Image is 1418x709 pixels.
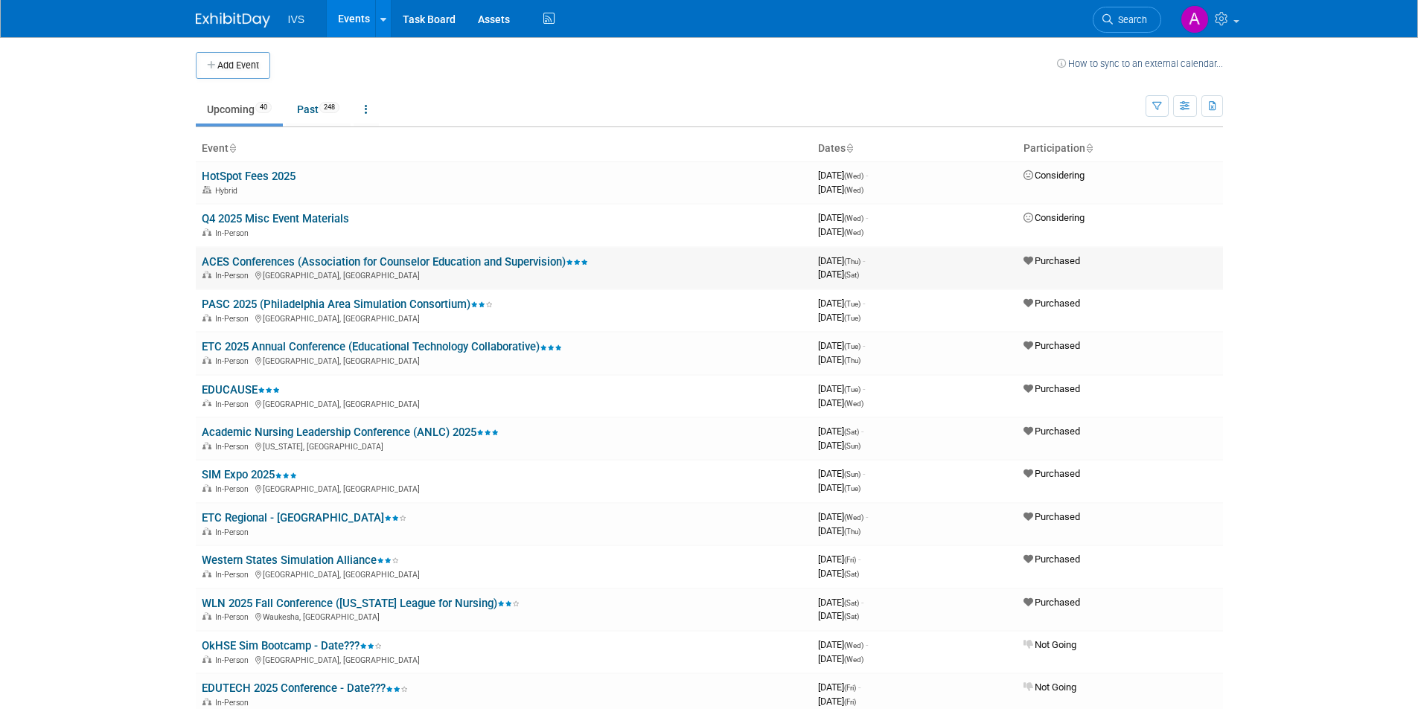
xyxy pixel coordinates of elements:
span: (Wed) [844,228,863,237]
span: In-Person [215,484,253,494]
a: Sort by Participation Type [1085,142,1093,154]
span: - [866,170,868,181]
div: [US_STATE], [GEOGRAPHIC_DATA] [202,440,806,452]
a: OkHSE Sim Bootcamp - Date??? [202,639,382,652]
a: SIM Expo 2025 [202,468,297,481]
span: - [863,340,865,351]
span: Purchased [1023,383,1080,394]
span: [DATE] [818,184,863,195]
div: [GEOGRAPHIC_DATA], [GEOGRAPHIC_DATA] [202,354,806,366]
a: Q4 2025 Misc Event Materials [202,212,349,225]
span: [DATE] [818,482,860,493]
span: In-Person [215,400,253,409]
span: In-Person [215,570,253,580]
a: WLN 2025 Fall Conference ([US_STATE] League for Nursing) [202,597,520,610]
span: (Wed) [844,655,863,664]
img: In-Person Event [202,228,211,236]
span: (Sat) [844,428,859,436]
span: (Tue) [844,385,860,394]
span: (Sun) [844,442,860,450]
span: - [858,681,860,693]
span: In-Person [215,228,253,238]
a: EDUCAUSE [202,383,280,397]
span: - [861,597,863,608]
span: Purchased [1023,426,1080,437]
th: Event [196,136,812,161]
span: (Wed) [844,214,863,222]
img: In-Person Event [202,698,211,705]
a: EDUTECH 2025 Conference - Date??? [202,681,408,695]
span: (Sat) [844,271,859,279]
span: [DATE] [818,525,860,536]
a: Western States Simulation Alliance [202,554,399,567]
img: In-Person Event [202,527,211,535]
span: Considering [1023,170,1085,181]
img: In-Person Event [202,484,211,492]
span: (Sat) [844,599,859,607]
span: Purchased [1023,511,1080,522]
span: [DATE] [818,468,865,479]
a: Sort by Start Date [846,142,853,154]
img: In-Person Event [202,570,211,577]
span: [DATE] [818,312,860,323]
span: (Tue) [844,314,860,322]
span: [DATE] [818,639,868,650]
span: - [863,255,865,266]
span: In-Person [215,527,253,537]
img: In-Person Event [202,400,211,407]
span: [DATE] [818,383,865,394]
div: [GEOGRAPHIC_DATA], [GEOGRAPHIC_DATA] [202,312,806,324]
th: Participation [1018,136,1223,161]
div: Waukesha, [GEOGRAPHIC_DATA] [202,610,806,622]
a: Past248 [286,95,351,123]
span: (Sun) [844,470,860,478]
span: (Thu) [844,257,860,266]
a: Upcoming40 [196,95,283,123]
span: (Tue) [844,484,860,493]
span: (Wed) [844,513,863,522]
span: Purchased [1023,468,1080,479]
span: Hybrid [215,186,242,196]
span: (Fri) [844,684,856,692]
span: [DATE] [818,554,860,565]
span: [DATE] [818,597,863,608]
img: ExhibitDay [196,13,270,28]
span: In-Person [215,612,253,622]
div: [GEOGRAPHIC_DATA], [GEOGRAPHIC_DATA] [202,568,806,580]
span: (Sat) [844,612,859,620]
span: [DATE] [818,397,863,408]
span: (Wed) [844,641,863,649]
img: In-Person Event [202,314,211,321]
span: (Thu) [844,527,860,536]
span: [DATE] [818,696,856,707]
span: In-Person [215,314,253,324]
a: How to sync to an external calendar... [1057,58,1223,69]
a: Academic Nursing Leadership Conference (ANLC) 2025 [202,426,499,439]
span: [DATE] [818,340,865,351]
div: [GEOGRAPHIC_DATA], [GEOGRAPHIC_DATA] [202,653,806,665]
button: Add Event [196,52,270,79]
a: Search [1093,7,1161,33]
span: [DATE] [818,212,868,223]
span: [DATE] [818,440,860,451]
span: In-Person [215,442,253,452]
span: Purchased [1023,597,1080,608]
img: In-Person Event [202,655,211,663]
span: IVS [288,13,305,25]
img: Hybrid Event [202,186,211,193]
span: (Wed) [844,172,863,180]
span: - [866,212,868,223]
span: Purchased [1023,255,1080,266]
span: - [861,426,863,437]
div: [GEOGRAPHIC_DATA], [GEOGRAPHIC_DATA] [202,482,806,494]
a: ETC 2025 Annual Conference (Educational Technology Collaborative) [202,340,562,353]
img: In-Person Event [202,356,211,364]
span: [DATE] [818,226,863,237]
span: [DATE] [818,568,859,579]
span: Purchased [1023,554,1080,565]
span: In-Person [215,271,253,280]
span: [DATE] [818,255,865,266]
th: Dates [812,136,1018,161]
span: - [863,298,865,309]
a: HotSpot Fees 2025 [202,170,296,183]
